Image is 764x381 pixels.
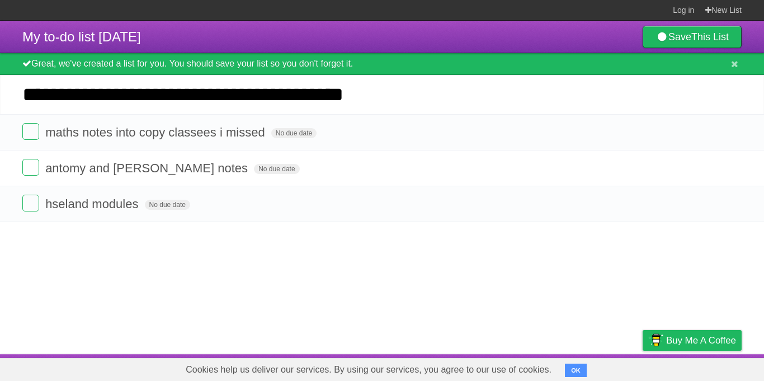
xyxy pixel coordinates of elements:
a: Developers [531,357,576,378]
span: No due date [271,128,317,138]
a: Suggest a feature [671,357,742,378]
label: Done [22,159,39,176]
a: SaveThis List [643,26,742,48]
span: maths notes into copy classees i missed [45,125,268,139]
label: Done [22,123,39,140]
span: Buy me a coffee [666,331,736,350]
b: This List [691,31,729,43]
span: Cookies help us deliver our services. By using our services, you agree to our use of cookies. [175,359,563,381]
a: About [494,357,517,378]
span: hseland modules [45,197,141,211]
span: No due date [254,164,299,174]
a: Buy me a coffee [643,330,742,351]
label: Done [22,195,39,211]
span: My to-do list [DATE] [22,29,141,44]
span: antomy and [PERSON_NAME] notes [45,161,251,175]
span: No due date [145,200,190,210]
img: Buy me a coffee [648,331,663,350]
a: Terms [590,357,615,378]
button: OK [565,364,587,377]
a: Privacy [628,357,657,378]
